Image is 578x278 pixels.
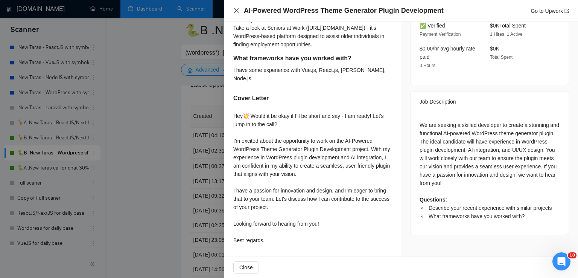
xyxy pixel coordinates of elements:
span: $0K Total Spent [490,23,526,29]
span: close [233,8,239,14]
span: ✅ Verified [420,23,445,29]
span: Total Spent [490,55,513,60]
div: Job Description [420,92,560,112]
span: Describe your recent experience with similar projects [429,205,552,211]
a: Go to Upworkexport [531,8,569,14]
span: 0 Hours [420,63,435,68]
span: 10 [568,252,576,258]
h5: Cover Letter [233,94,269,103]
div: I already wrote about it in the cover letter. Take a look at Seniors at Work ([URL][DOMAIN_NAME])... [233,15,392,49]
h4: AI-Powered WordPress Theme Generator Plugin Development [244,6,444,15]
span: export [564,9,569,13]
button: Close [233,8,239,14]
h5: What frameworks have you worked with? [233,54,368,63]
div: Hey💥 Would it be okay if I'll be short and say - I am ready! Let's jump in to the call? I'm excit... [233,112,392,244]
iframe: Intercom live chat [552,252,570,270]
span: Payment Verification [420,32,461,37]
div: We are seeking a skilled developer to create a stunning and functional AI-powered WordPress theme... [420,121,560,220]
button: Close [233,261,259,273]
span: $0.00/hr avg hourly rate paid [420,46,475,60]
span: Close [239,263,253,272]
span: $0K [490,46,499,52]
span: 1 Hires, 1 Active [490,32,523,37]
div: I have some experience with Vue.js, React.js, [PERSON_NAME], Node.js. [233,66,392,82]
span: What frameworks have you worked with? [429,213,525,219]
strong: Questions: [420,197,447,203]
